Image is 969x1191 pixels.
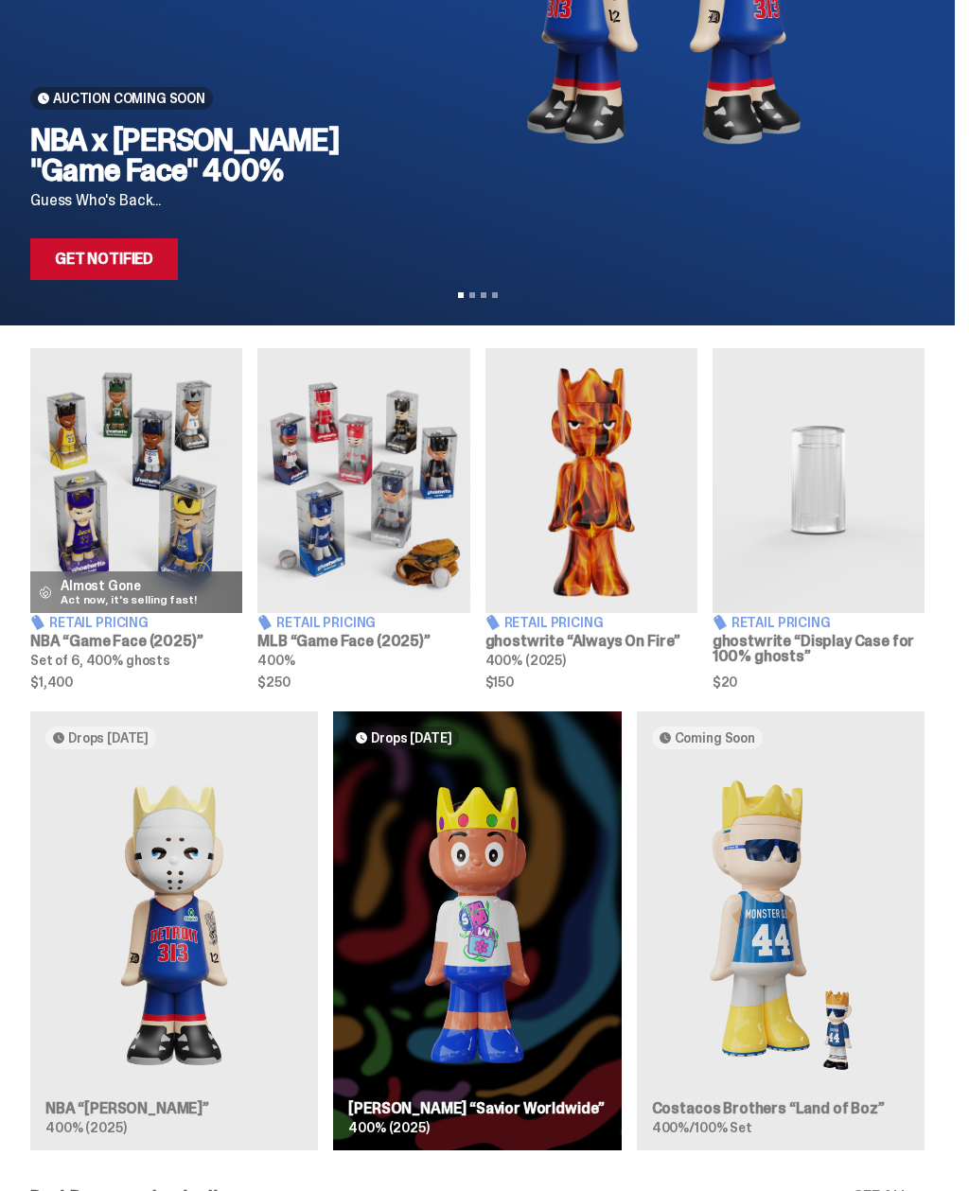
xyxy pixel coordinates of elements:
[504,616,604,629] span: Retail Pricing
[713,348,925,689] a: Display Case for 100% ghosts Retail Pricing
[675,730,755,745] span: Coming Soon
[68,730,149,745] span: Drops [DATE]
[30,348,242,613] img: Game Face (2025)
[30,675,242,689] span: $1,400
[731,616,831,629] span: Retail Pricing
[30,711,318,1150] a: Drops [DATE] Eminem
[257,348,469,689] a: Game Face (2025) Retail Pricing
[45,764,303,1086] img: Eminem
[348,1119,429,1136] span: 400% (2025)
[348,764,606,1086] img: Savior Worldwide
[469,292,475,298] button: View slide 2
[257,675,469,689] span: $250
[492,292,498,298] button: View slide 4
[713,675,925,689] span: $20
[371,730,451,745] span: Drops [DATE]
[45,1119,126,1136] span: 400% (2025)
[257,348,469,613] img: Game Face (2025)
[652,1101,909,1116] h3: Costacos Brothers “Land of Boz”
[652,764,909,1086] img: Land of Boz
[30,193,403,208] p: Guess Who's Back...
[53,91,205,106] span: Auction Coming Soon
[30,125,403,185] h2: NBA x [PERSON_NAME] "Game Face" 400%
[713,634,925,664] h3: ghostwrite “Display Case for 100% ghosts”
[458,292,464,298] button: View slide 1
[713,348,925,613] img: Display Case for 100% ghosts
[45,1101,303,1116] h3: NBA “[PERSON_NAME]”
[485,675,697,689] span: $150
[61,579,197,592] p: Almost Gone
[61,594,197,605] p: Act now, it's selling fast!
[30,348,242,689] a: Game Face (2025) Almost Gone Act now, it's selling fast! Retail Pricing
[30,634,242,649] h3: NBA “Game Face (2025)”
[348,1101,606,1116] h3: [PERSON_NAME] “Savior Worldwide”
[257,634,469,649] h3: MLB “Game Face (2025)”
[481,292,486,298] button: View slide 3
[30,238,178,280] a: Get Notified
[485,652,566,669] span: 400% (2025)
[485,634,697,649] h3: ghostwrite “Always On Fire”
[485,348,697,689] a: Always On Fire Retail Pricing
[276,616,376,629] span: Retail Pricing
[485,348,697,613] img: Always On Fire
[30,652,170,669] span: Set of 6, 400% ghosts
[49,616,149,629] span: Retail Pricing
[652,1119,752,1136] span: 400%/100% Set
[257,652,294,669] span: 400%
